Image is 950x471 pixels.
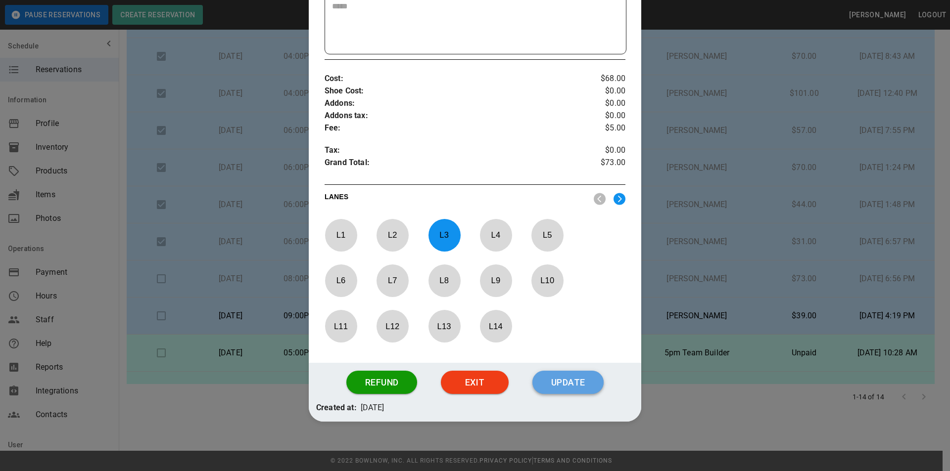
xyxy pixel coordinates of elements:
[325,144,575,157] p: Tax :
[346,371,417,394] button: Refund
[376,223,409,247] p: L 2
[325,157,575,171] p: Grand Total :
[316,402,357,414] p: Created at:
[575,110,625,122] p: $0.00
[479,223,512,247] p: L 4
[575,122,625,134] p: $5.00
[575,157,625,171] p: $73.00
[575,73,625,85] p: $68.00
[325,223,357,247] p: L 1
[325,314,357,338] p: L 11
[325,73,575,85] p: Cost :
[575,85,625,97] p: $0.00
[325,192,586,206] p: LANES
[361,402,384,414] p: [DATE]
[531,269,564,292] p: L 10
[325,110,575,122] p: Addons tax :
[479,314,512,338] p: L 14
[532,371,604,394] button: Update
[376,314,409,338] p: L 12
[325,269,357,292] p: L 6
[594,193,606,205] img: nav_left.svg
[531,223,564,247] p: L 5
[325,122,575,134] p: Fee :
[428,269,461,292] p: L 8
[325,97,575,110] p: Addons :
[441,371,509,394] button: Exit
[575,97,625,110] p: $0.00
[614,193,625,205] img: right.svg
[428,314,461,338] p: L 13
[428,223,461,247] p: L 3
[376,269,409,292] p: L 7
[479,269,512,292] p: L 9
[325,85,575,97] p: Shoe Cost :
[575,144,625,157] p: $0.00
